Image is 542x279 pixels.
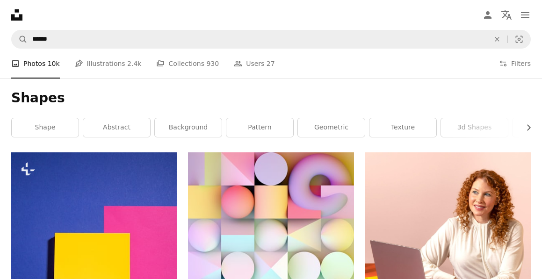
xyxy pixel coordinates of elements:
[11,30,531,49] form: Find visuals sitewide
[11,9,22,21] a: Home — Unsplash
[155,118,222,137] a: background
[441,118,508,137] a: 3d shapes
[298,118,365,137] a: geometric
[487,30,507,48] button: Clear
[499,49,531,79] button: Filters
[226,118,293,137] a: pattern
[75,49,142,79] a: Illustrations 2.4k
[516,6,535,24] button: Menu
[12,30,28,48] button: Search Unsplash
[497,6,516,24] button: Language
[206,58,219,69] span: 930
[12,118,79,137] a: shape
[156,49,219,79] a: Collections 930
[234,49,275,79] a: Users 27
[478,6,497,24] a: Log in / Sign up
[188,231,354,239] a: a colorful abstract background with circles and squares
[508,30,530,48] button: Visual search
[127,58,141,69] span: 2.4k
[369,118,436,137] a: texture
[83,118,150,137] a: abstract
[520,118,531,137] button: scroll list to the right
[267,58,275,69] span: 27
[11,90,531,107] h1: Shapes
